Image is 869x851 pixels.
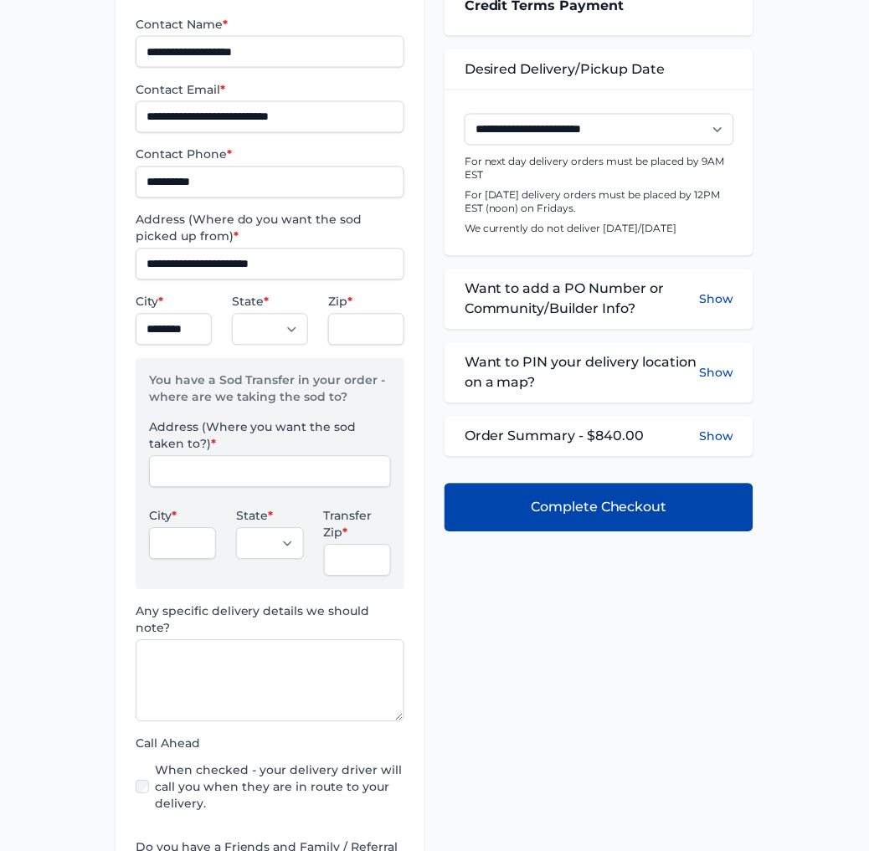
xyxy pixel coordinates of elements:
[445,484,753,532] button: Complete Checkout
[136,146,404,163] label: Contact Phone
[465,223,733,236] p: We currently do not deliver [DATE]/[DATE]
[136,212,404,245] label: Address (Where do you want the sod picked up from)
[465,427,645,447] span: Order Summary - $840.00
[465,156,733,182] p: For next day delivery orders must be placed by 9AM EST
[232,294,308,310] label: State
[149,419,391,453] label: Address (Where you want the sod taken to?)
[156,762,404,813] label: When checked - your delivery driver will call you when they are in route to your delivery.
[445,49,753,90] div: Desired Delivery/Pickup Date
[136,81,404,98] label: Contact Email
[136,16,404,33] label: Contact Name
[531,498,667,518] span: Complete Checkout
[465,279,699,320] span: Want to add a PO Number or Community/Builder Info?
[136,603,404,637] label: Any specific delivery details we should note?
[465,189,733,216] p: For [DATE] delivery orders must be placed by 12PM EST (noon) on Fridays.
[236,508,303,525] label: State
[136,736,404,752] label: Call Ahead
[699,279,733,320] button: Show
[149,372,391,419] p: You have a Sod Transfer in your order - where are we taking the sod to?
[699,428,733,445] button: Show
[136,294,212,310] label: City
[465,353,699,393] span: Want to PIN your delivery location on a map?
[699,353,733,393] button: Show
[324,508,391,541] label: Transfer Zip
[328,294,404,310] label: Zip
[149,508,216,525] label: City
